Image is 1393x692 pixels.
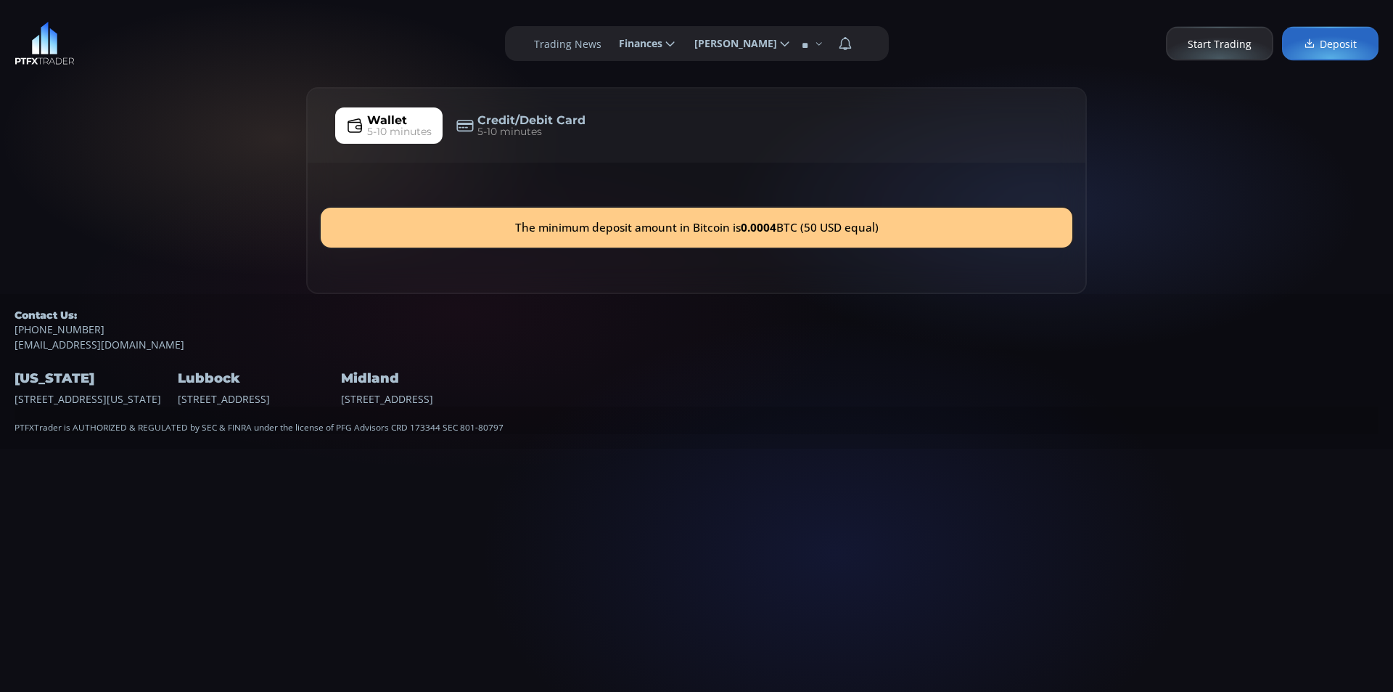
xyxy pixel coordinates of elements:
[1188,36,1252,52] span: Start Trading
[15,309,1378,352] div: [EMAIL_ADDRESS][DOMAIN_NAME]
[1304,36,1357,52] span: Deposit
[15,309,1378,322] h5: Contact Us:
[15,352,174,406] div: [STREET_ADDRESS][US_STATE]
[684,29,777,58] span: [PERSON_NAME]
[367,124,432,139] span: 5-10 minutes
[178,352,337,406] div: [STREET_ADDRESS]
[341,352,501,406] div: [STREET_ADDRESS]
[1282,27,1378,61] a: Deposit
[609,29,662,58] span: Finances
[321,208,1072,248] div: The minimum deposit amount in Bitcoin is BTC (50 USD equal)
[178,367,337,391] h4: Lubbock
[534,36,601,52] label: Trading News
[341,367,501,391] h4: Midland
[15,322,1378,337] a: [PHONE_NUMBER]
[15,367,174,391] h4: [US_STATE]
[367,112,407,129] span: Wallet
[15,22,75,65] img: LOGO
[477,112,585,129] span: Credit/Debit Card
[477,124,542,139] span: 5-10 minutes
[1166,27,1273,61] a: Start Trading
[741,220,776,235] b: 0.0004
[335,107,443,144] a: Wallet5-10 minutes
[445,107,596,144] a: Credit/Debit Card5-10 minutes
[15,407,1378,434] div: PTFXTrader is AUTHORIZED & REGULATED by SEC & FINRA under the license of PFG Advisors CRD 173344 ...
